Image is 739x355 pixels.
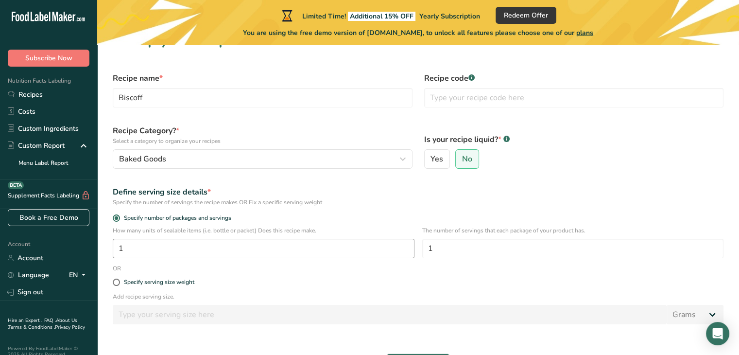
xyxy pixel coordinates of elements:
div: Specify the number of servings the recipe makes OR Fix a specific serving weight [113,198,723,207]
span: plans [576,28,593,37]
a: FAQ . [44,317,56,324]
span: No [462,154,472,164]
input: Type your recipe code here [424,88,724,107]
button: Baked Goods [113,149,412,169]
div: BETA [8,181,24,189]
input: Type your serving size here [113,305,667,324]
div: Specify serving size weight [124,279,194,286]
div: Open Intercom Messenger [706,322,729,345]
span: Subscribe Now [25,53,72,63]
input: Type your recipe name here [113,88,412,107]
p: Add recipe serving size. [113,292,723,301]
span: Redeem Offer [504,10,548,20]
label: Is your recipe liquid? [424,134,724,145]
button: Subscribe Now [8,50,89,67]
a: Language [8,266,49,284]
a: Book a Free Demo [8,209,89,226]
label: Recipe name [113,72,412,84]
span: Additional 15% OFF [348,12,415,21]
a: About Us . [8,317,77,331]
label: Recipe code [424,72,724,84]
a: Hire an Expert . [8,317,42,324]
p: How many units of sealable items (i.e. bottle or packet) Does this recipe make. [113,226,414,235]
p: Select a category to organize your recipes [113,137,412,145]
a: Terms & Conditions . [8,324,55,331]
p: The number of servings that each package of your product has. [422,226,724,235]
a: Privacy Policy [55,324,85,331]
div: Define serving size details [113,186,723,198]
span: Yearly Subscription [419,12,480,21]
button: Redeem Offer [496,7,556,24]
div: EN [69,269,89,281]
div: Custom Report [8,141,65,151]
span: Specify number of packages and servings [120,214,231,222]
span: Yes [430,154,443,164]
label: Recipe Category? [113,125,412,145]
div: OR [107,264,127,273]
span: Baked Goods [119,153,166,165]
span: You are using the free demo version of [DOMAIN_NAME], to unlock all features please choose one of... [243,28,593,38]
div: Limited Time! [280,10,480,21]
